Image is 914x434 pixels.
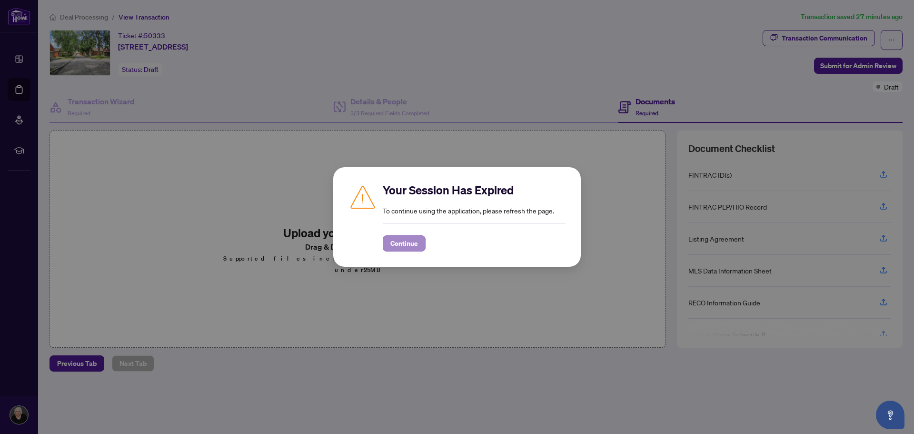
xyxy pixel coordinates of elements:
img: Caution icon [348,182,377,211]
h2: Your Session Has Expired [383,182,566,198]
div: To continue using the application, please refresh the page. [383,182,566,252]
button: Continue [383,235,426,252]
span: Continue [390,236,418,251]
button: Open asap [876,401,904,429]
